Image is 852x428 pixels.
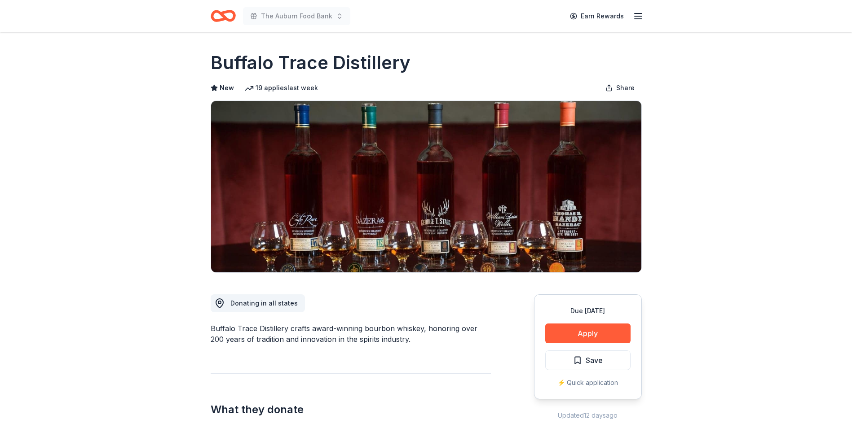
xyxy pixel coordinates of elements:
button: Save [545,350,631,370]
div: Updated 12 days ago [534,410,642,421]
span: Save [586,354,603,366]
div: Due [DATE] [545,306,631,316]
button: The Auburn Food Bank [243,7,350,25]
span: New [220,83,234,93]
div: Buffalo Trace Distillery crafts award-winning bourbon whiskey, honoring over 200 years of traditi... [211,323,491,345]
a: Earn Rewards [565,8,629,24]
div: ⚡️ Quick application [545,377,631,388]
img: Image for Buffalo Trace Distillery [211,101,641,272]
h2: What they donate [211,402,491,417]
a: Home [211,5,236,26]
span: Share [616,83,635,93]
h1: Buffalo Trace Distillery [211,50,411,75]
div: 19 applies last week [245,83,318,93]
span: Donating in all states [230,299,298,307]
button: Share [598,79,642,97]
span: The Auburn Food Bank [261,11,332,22]
button: Apply [545,323,631,343]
